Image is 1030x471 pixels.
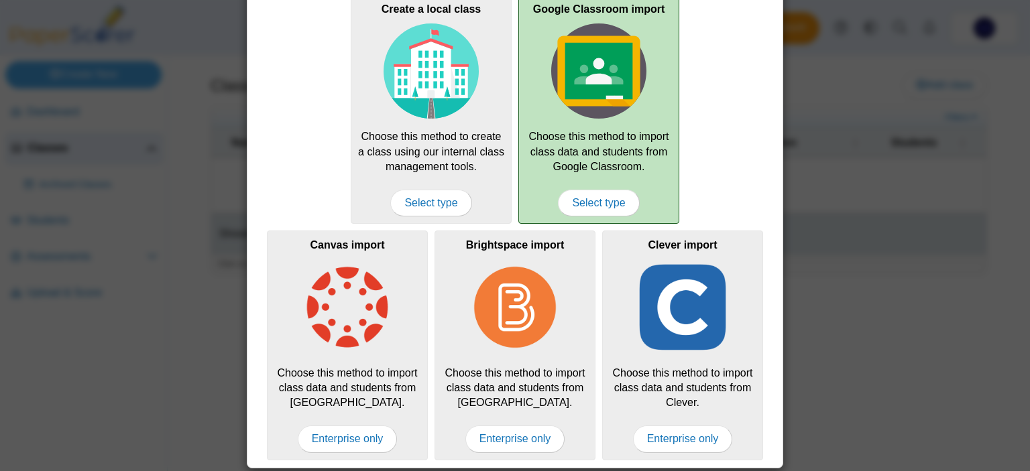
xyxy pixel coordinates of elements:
[465,425,565,452] span: Enterprise only
[466,239,565,251] b: Brightspace import
[533,3,665,15] b: Google Classroom import
[635,260,730,355] img: class-type-clever.png
[435,230,595,460] div: Choose this method to import class data and students from [GEOGRAPHIC_DATA].
[384,23,479,119] img: class-type-local.svg
[267,230,428,460] div: Choose this method to import class data and students from [GEOGRAPHIC_DATA].
[558,190,639,216] span: Select type
[648,239,717,251] b: Clever import
[551,23,646,119] img: class-type-google-classroom.svg
[298,425,398,452] span: Enterprise only
[390,190,471,216] span: Select type
[300,260,395,355] img: class-type-canvas.png
[633,425,733,452] span: Enterprise only
[310,239,384,251] b: Canvas import
[467,260,563,355] img: class-type-brightspace.png
[602,230,763,460] div: Choose this method to import class data and students from Clever.
[382,3,481,15] b: Create a local class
